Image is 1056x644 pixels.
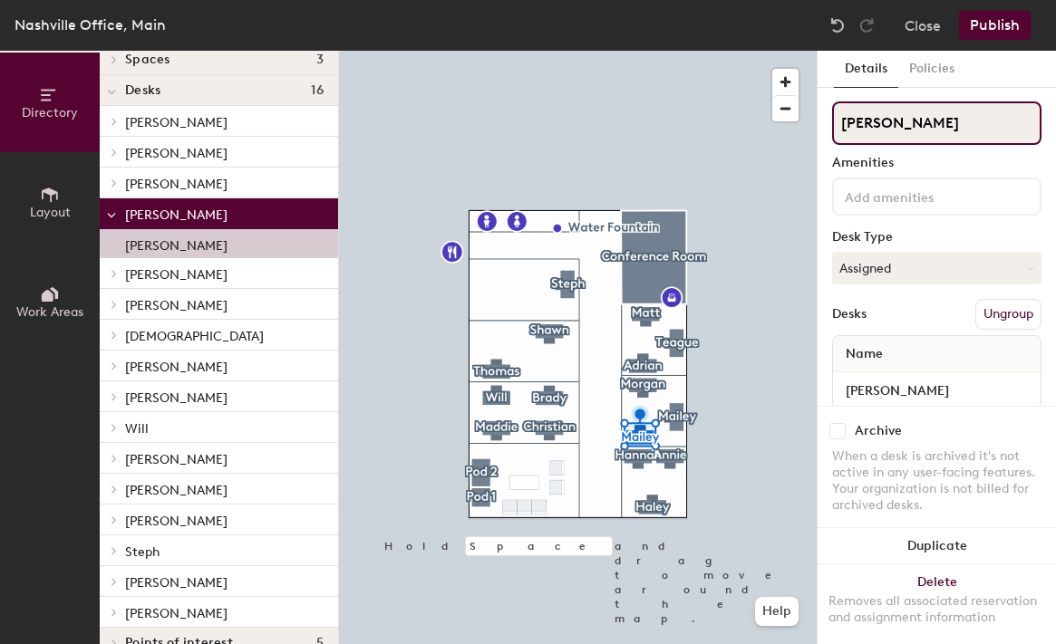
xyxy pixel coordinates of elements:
span: Desks [125,83,160,98]
span: Will [125,421,149,437]
span: [PERSON_NAME] [125,177,228,192]
span: [PERSON_NAME] [125,575,228,591]
button: Details [834,51,898,88]
div: Amenities [832,156,1041,170]
button: Policies [898,51,965,88]
span: Layout [30,205,71,220]
input: Add amenities [841,185,1004,207]
img: Redo [857,16,876,34]
span: [PERSON_NAME] [125,390,228,406]
input: Unnamed desk [837,378,1037,403]
span: [PERSON_NAME] [125,298,228,313]
span: Steph [125,544,160,560]
div: Archive [855,424,902,438]
button: DeleteRemoves all associated reservation and assignment information [818,564,1056,644]
span: [PERSON_NAME] [125,207,228,223]
span: [PERSON_NAME] [125,514,228,529]
span: Name [837,338,892,370]
span: 16 [311,83,324,98]
div: When a desk is archived it's not active in any user-facing features. Your organization is not bil... [832,448,1041,514]
div: Nashville Office, Main [15,14,166,36]
span: [PERSON_NAME] [125,452,228,467]
button: Ungroup [975,299,1041,330]
div: Removes all associated reservation and assignment information [828,593,1045,626]
div: Desk Type [832,230,1041,245]
div: Desks [832,307,867,322]
p: [PERSON_NAME] [125,233,228,254]
button: Assigned [832,252,1041,284]
button: Close [905,11,941,40]
span: Directory [22,105,78,120]
span: [PERSON_NAME] [125,115,228,130]
span: [PERSON_NAME] [125,483,228,498]
span: [PERSON_NAME] [125,606,228,621]
button: Publish [959,11,1031,40]
span: [PERSON_NAME] [125,267,228,283]
img: Undo [828,16,847,34]
span: [DEMOGRAPHIC_DATA] [125,329,264,344]
span: Work Areas [16,304,83,320]
span: [PERSON_NAME] [125,360,228,375]
button: Duplicate [818,528,1056,564]
button: Help [755,597,799,626]
span: 3 [316,53,324,67]
span: [PERSON_NAME] [125,146,228,161]
span: Spaces [125,53,170,67]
